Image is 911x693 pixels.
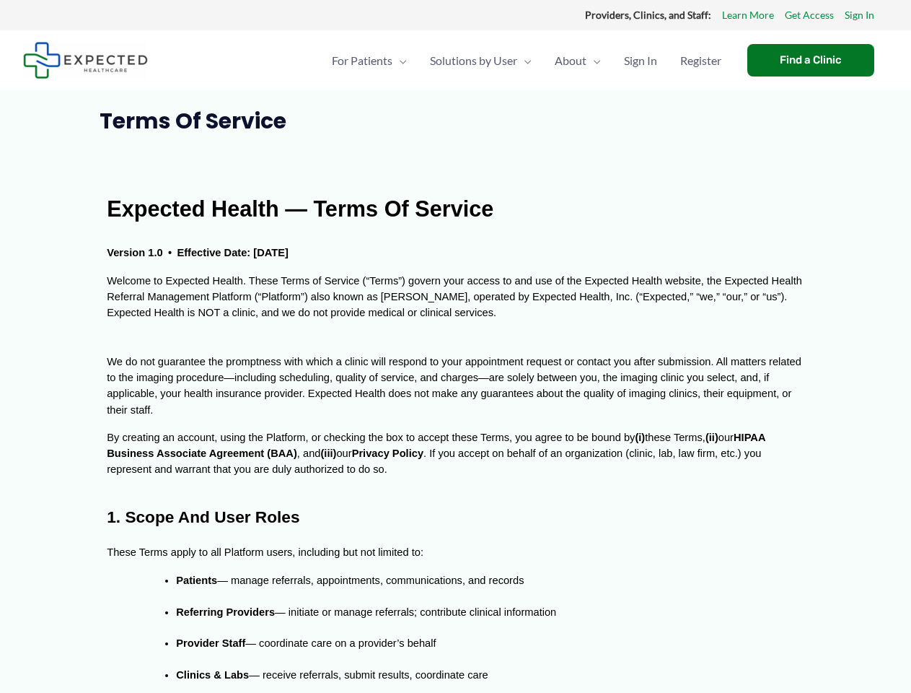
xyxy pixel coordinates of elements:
span: — manage referrals, appointments, communications, and records [217,575,524,586]
span: our [336,448,351,459]
a: Find a Clinic [747,44,874,77]
span: these Terms, [645,432,705,443]
h1: Terms of Service [100,108,811,134]
a: Learn More [722,6,774,25]
span: Register [680,35,721,86]
a: Get Access [785,6,834,25]
span: . If you accept on behalf of an organization (clinic, lab, law firm, etc.) you represent and warr... [107,448,764,475]
img: Expected Healthcare Logo - side, dark font, small [23,42,148,79]
a: Sign In [612,35,669,86]
span: Clinics & Labs [176,669,249,681]
span: — coordinate care on a provider’s behalf [245,637,436,649]
span: Menu Toggle [392,35,407,86]
a: Sign In [845,6,874,25]
span: , and [297,448,321,459]
span: We do not guarantee the promptness with which a clinic will respond to your appointment request o... [107,356,804,416]
span: Menu Toggle [517,35,532,86]
span: (iii) [320,448,336,459]
span: — initiate or manage referrals; contribute clinical information [275,606,556,618]
a: Register [669,35,733,86]
nav: Primary Site Navigation [320,35,733,86]
span: Provider Staff [176,637,245,649]
span: Solutions by User [430,35,517,86]
span: our [718,432,734,443]
span: For Patients [332,35,392,86]
span: Sign In [624,35,657,86]
span: About [555,35,586,86]
a: Solutions by UserMenu Toggle [418,35,543,86]
span: Menu Toggle [586,35,601,86]
span: (ii) [705,432,718,443]
span: These Terms apply to all Platform users, including but not limited to: [107,546,423,558]
span: Version 1.0 • Effective Date: [DATE] [107,247,289,258]
a: AboutMenu Toggle [543,35,612,86]
span: Referring Providers [176,606,275,618]
span: Expected Health — Terms of Service [107,196,493,221]
span: (i) [635,432,645,443]
span: 1. Scope and User Roles [107,507,299,526]
span: Privacy Policy [352,448,423,459]
strong: Providers, Clinics, and Staff: [585,9,711,21]
span: Welcome to Expected Health. These Terms of Service (“Terms”) govern your access to and use of the... [107,275,805,318]
span: Patients [176,575,217,586]
span: By creating an account, using the Platform, or checking the box to accept these Terms, you agree ... [107,432,635,443]
a: For PatientsMenu Toggle [320,35,418,86]
span: — receive referrals, submit results, coordinate care [249,669,488,681]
